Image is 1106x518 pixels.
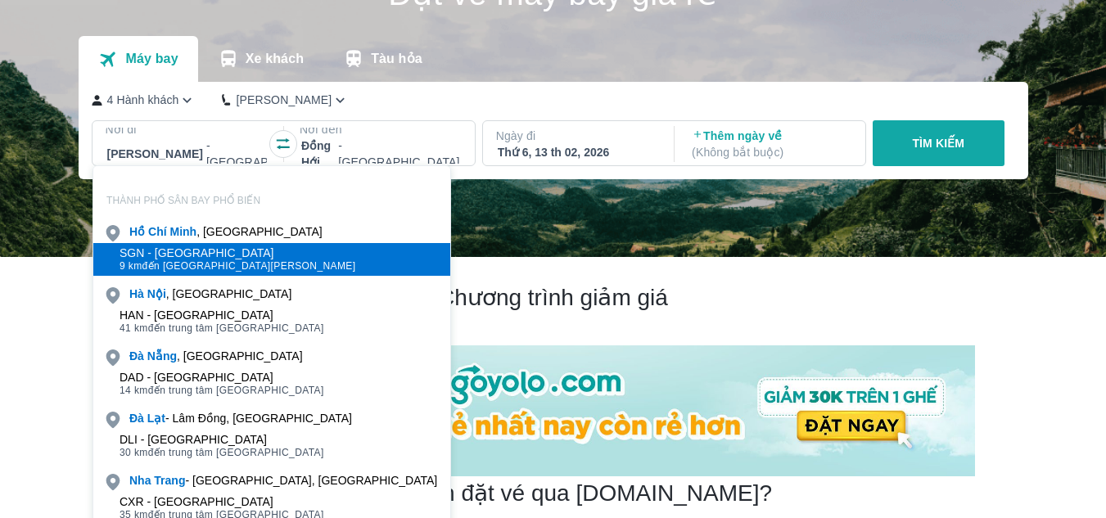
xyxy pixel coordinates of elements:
img: banner-home [131,345,975,476]
span: đến trung tâm [GEOGRAPHIC_DATA] [120,384,324,397]
p: Nơi đi [106,121,268,137]
span: đến trung tâm [GEOGRAPHIC_DATA] [120,446,324,459]
b: Chí [148,225,167,238]
p: ( Không bắt buộc ) [692,144,851,160]
p: Xe khách [246,51,304,67]
b: Nha [129,474,151,487]
div: Thứ 6, 13 th 02, 2026 [498,144,657,160]
span: đến [GEOGRAPHIC_DATA][PERSON_NAME] [120,259,356,273]
div: - Lâm Đồng, [GEOGRAPHIC_DATA] [129,410,352,426]
div: DAD - [GEOGRAPHIC_DATA] [120,371,324,384]
span: 30 km [120,447,148,458]
h2: Chương trình giảm giá [131,283,975,313]
b: Đà [129,412,144,425]
span: 9 km [120,260,142,272]
b: Trang [154,474,185,487]
div: , [GEOGRAPHIC_DATA] [129,348,303,364]
b: Nội [147,287,166,300]
p: THÀNH PHỐ SÂN BAY PHỔ BIẾN [93,194,450,207]
p: Máy bay [125,51,178,67]
div: DLI - [GEOGRAPHIC_DATA] [120,433,324,446]
b: Đà [129,349,144,363]
b: Hồ [129,225,145,238]
b: Nẵng [147,349,177,363]
div: - [GEOGRAPHIC_DATA], [GEOGRAPHIC_DATA] [129,472,437,489]
p: - [GEOGRAPHIC_DATA] [338,137,459,170]
span: Đồng Hới [301,137,335,170]
p: Thêm ngày về [692,128,851,160]
span: đến trung tâm [GEOGRAPHIC_DATA] [120,322,324,335]
div: , [GEOGRAPHIC_DATA] [129,223,323,240]
p: Nơi đến [300,121,462,137]
b: Lạt [147,412,165,425]
div: transportation tabs [79,36,442,82]
button: [PERSON_NAME] [222,92,349,109]
p: [PERSON_NAME] [236,92,332,108]
div: CXR - [GEOGRAPHIC_DATA] [120,495,324,508]
div: HAN - [GEOGRAPHIC_DATA] [120,309,324,322]
span: 14 km [120,385,148,396]
h2: Tại sao nên đặt vé qua [DOMAIN_NAME]? [334,479,772,508]
div: SGN - [GEOGRAPHIC_DATA] [120,246,356,259]
b: Hà [129,287,144,300]
b: Minh [169,225,196,238]
p: Ngày đi [496,128,658,144]
p: Tàu hỏa [371,51,422,67]
button: 4 Hành khách [92,92,196,109]
span: 41 km [120,322,148,334]
p: - [GEOGRAPHIC_DATA] [206,137,327,170]
div: , [GEOGRAPHIC_DATA] [129,286,291,302]
p: 4 Hành khách [107,92,179,108]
